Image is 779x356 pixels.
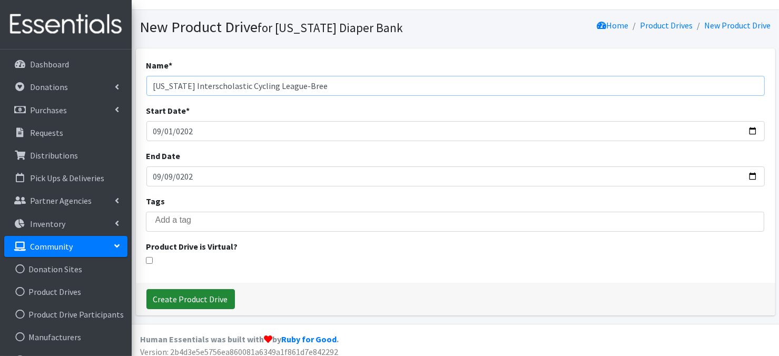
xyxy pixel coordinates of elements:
[30,173,104,183] p: Pick Ups & Deliveries
[4,190,127,211] a: Partner Agencies
[4,167,127,189] a: Pick Ups & Deliveries
[30,241,73,252] p: Community
[4,54,127,75] a: Dashboard
[4,327,127,348] a: Manufacturers
[140,334,339,344] strong: Human Essentials was built with by .
[30,59,69,70] p: Dashboard
[4,100,127,121] a: Purchases
[186,105,190,116] abbr: required
[146,195,165,207] label: Tags
[705,20,771,31] a: New Product Drive
[30,105,67,115] p: Purchases
[146,150,181,162] label: End Date
[30,219,65,229] p: Inventory
[146,59,173,72] label: Name
[4,213,127,234] a: Inventory
[4,259,127,280] a: Donation Sites
[4,76,127,97] a: Donations
[146,240,238,253] label: Product Drive is Virtual?
[4,236,127,257] a: Community
[30,82,68,92] p: Donations
[169,60,173,71] abbr: required
[4,281,127,302] a: Product Drives
[4,304,127,325] a: Product Drive Participants
[140,18,452,36] h1: New Product Drive
[146,104,190,117] label: Start Date
[4,122,127,143] a: Requests
[30,127,63,138] p: Requests
[4,7,127,42] img: HumanEssentials
[30,150,78,161] p: Distributions
[597,20,629,31] a: Home
[146,289,235,309] input: Create Product Drive
[30,195,92,206] p: Partner Agencies
[281,334,337,344] a: Ruby for Good
[4,145,127,166] a: Distributions
[258,20,403,35] small: for [US_STATE] Diaper Bank
[155,215,770,225] input: Add a tag
[640,20,693,31] a: Product Drives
